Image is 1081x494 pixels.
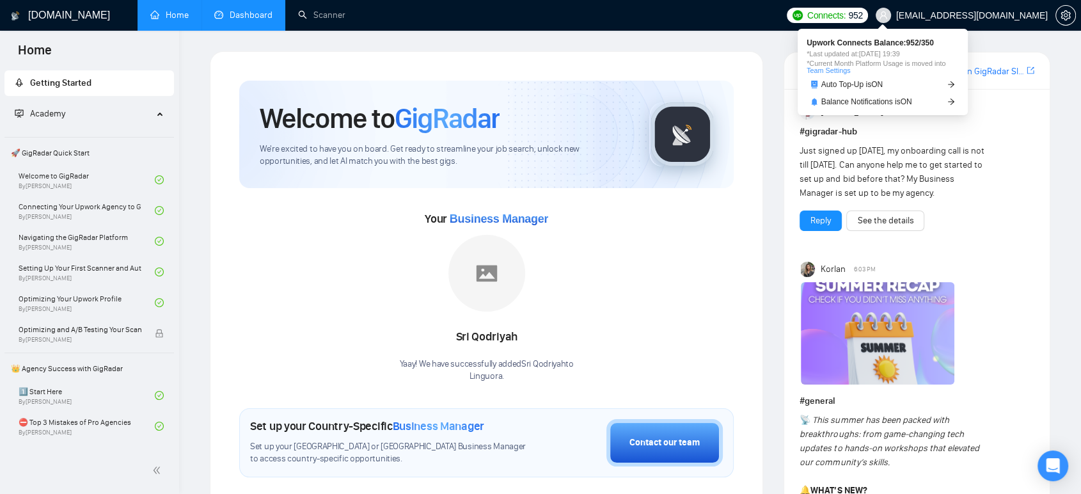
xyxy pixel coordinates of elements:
[821,98,912,106] span: Balance Notifications is ON
[214,10,272,20] a: dashboardDashboard
[19,166,155,194] a: Welcome to GigRadarBy[PERSON_NAME]
[810,98,818,106] span: bell
[15,109,24,118] span: fund-projection-screen
[629,436,700,450] div: Contact our team
[947,98,955,106] span: arrow-right
[152,464,165,477] span: double-left
[155,175,164,184] span: check-circle
[821,81,883,88] span: Auto Top-Up is ON
[807,60,959,74] span: *Current Month Platform Usage is moved into
[30,77,91,88] span: Getting Started
[11,6,20,26] img: logo
[857,214,913,228] a: See the details
[448,235,525,312] img: placeholder.png
[947,81,955,88] span: arrow-right
[807,78,959,92] a: robotAuto Top-Up isONarrow-right
[425,212,548,226] span: Your
[800,125,1034,139] h1: # gigradar-hub
[800,211,842,231] button: Reply
[810,81,818,88] span: robot
[19,196,155,225] a: Connecting Your Upwork Agency to GigRadarBy[PERSON_NAME]
[155,206,164,215] span: check-circle
[1055,5,1076,26] button: setting
[400,371,574,383] p: Linguora .
[19,289,155,317] a: Optimizing Your Upwork ProfileBy[PERSON_NAME]
[793,10,803,20] img: upwork-logo.png
[801,282,954,385] img: F09CV3P1UE7-Summer%20recap.png
[19,227,155,255] a: Navigating the GigRadar PlatformBy[PERSON_NAME]
[260,101,500,136] h1: Welcome to
[395,101,500,136] span: GigRadar
[6,356,173,381] span: 👑 Agency Success with GigRadar
[1027,65,1034,77] a: export
[450,212,548,225] span: Business Manager
[19,443,155,471] a: 🌚 Rookie Traps for New Agencies
[400,358,574,383] div: Yaay! We have successfully added Sri Qodriyah to
[155,267,164,276] span: check-circle
[15,78,24,87] span: rocket
[854,264,876,275] span: 6:03 PM
[150,10,189,20] a: homeHome
[250,441,534,465] span: Set up your [GEOGRAPHIC_DATA] or [GEOGRAPHIC_DATA] Business Manager to access country-specific op...
[400,326,574,348] div: Sri Qodriyah
[800,415,979,468] em: This summer has been packed with breakthroughs: from game-changing tech updates to hands-on works...
[651,102,714,166] img: gigradar-logo.png
[879,11,888,20] span: user
[19,323,141,336] span: Optimizing and A/B Testing Your Scanner for Better Results
[260,143,629,168] span: We're excited to have you on board. Get ready to streamline your job search, unlock new opportuni...
[606,419,723,466] button: Contact our team
[30,108,65,119] span: Academy
[4,70,174,96] li: Getting Started
[1038,450,1068,481] div: Open Intercom Messenger
[155,422,164,431] span: check-circle
[8,41,62,68] span: Home
[6,140,173,166] span: 🚀 GigRadar Quick Start
[155,391,164,400] span: check-circle
[19,412,155,440] a: ⛔ Top 3 Mistakes of Pro AgenciesBy[PERSON_NAME]
[846,211,924,231] button: See the details
[1027,65,1034,76] span: export
[250,419,484,433] h1: Set up your Country-Specific
[848,8,862,22] span: 952
[956,65,1024,79] a: Join GigRadar Slack Community
[15,108,65,119] span: Academy
[807,67,850,74] a: Team Settings
[800,144,987,200] div: Just signed up [DATE], my onboarding call is not till [DATE]. Can anyone help me to get started t...
[800,415,810,426] span: 📡
[801,262,816,277] img: Korlan
[19,258,155,286] a: Setting Up Your First Scanner and Auto-BidderBy[PERSON_NAME]
[807,95,959,109] a: bellBalance Notifications isONarrow-right
[19,336,141,344] span: By [PERSON_NAME]
[810,214,831,228] a: Reply
[807,8,846,22] span: Connects:
[393,419,484,433] span: Business Manager
[800,394,1034,408] h1: # general
[19,381,155,410] a: 1️⃣ Start HereBy[PERSON_NAME]
[155,329,164,338] span: lock
[155,298,164,307] span: check-circle
[807,51,959,58] span: *Last updated at: [DATE] 19:39
[155,237,164,246] span: check-circle
[1056,10,1075,20] span: setting
[807,39,959,47] span: Upwork Connects Balance: 952 / 350
[1055,10,1076,20] a: setting
[821,262,846,276] span: Korlan
[298,10,345,20] a: searchScanner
